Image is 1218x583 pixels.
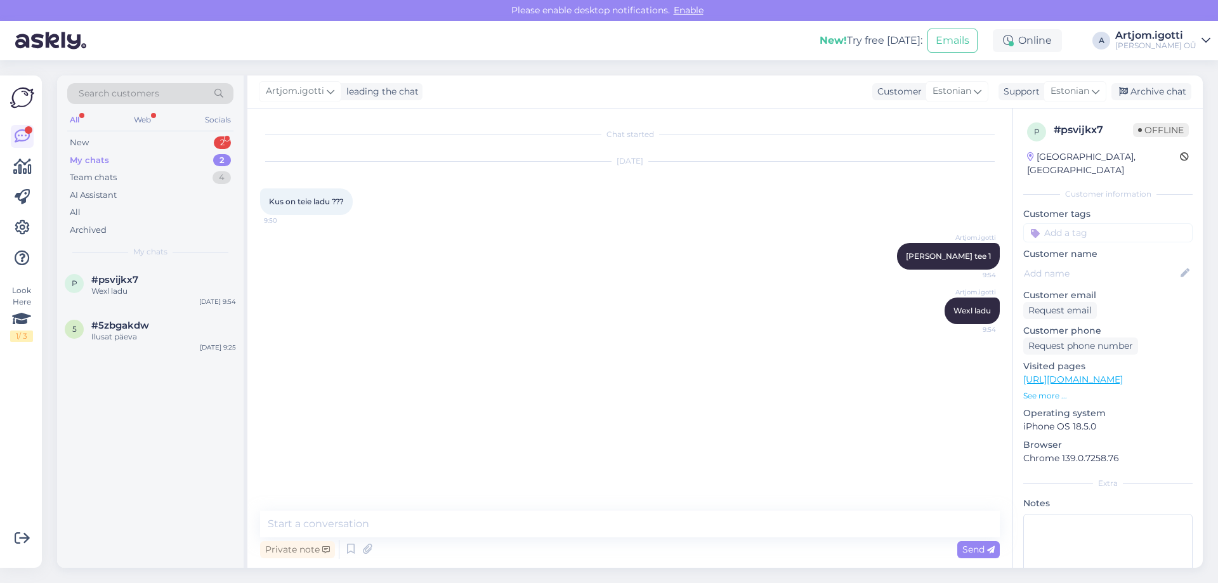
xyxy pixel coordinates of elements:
span: 5 [72,324,77,334]
span: Estonian [933,84,971,98]
div: 4 [213,171,231,184]
p: Operating system [1023,407,1193,420]
div: leading the chat [341,85,419,98]
span: #psvijkx7 [91,274,138,285]
div: Request phone number [1023,337,1138,355]
span: Wexl ladu [953,306,991,315]
div: [GEOGRAPHIC_DATA], [GEOGRAPHIC_DATA] [1027,150,1180,177]
span: Artjom.igotti [266,84,324,98]
div: Artjom.igotti [1115,30,1196,41]
input: Add name [1024,266,1178,280]
span: Send [962,544,995,555]
div: Request email [1023,302,1097,319]
span: [PERSON_NAME] tee 1 [906,251,991,261]
p: Notes [1023,497,1193,510]
span: 9:54 [948,325,996,334]
div: Socials [202,112,233,128]
div: A [1092,32,1110,49]
span: Artjom.igotti [948,287,996,297]
p: Customer email [1023,289,1193,302]
span: My chats [133,246,167,258]
p: Customer name [1023,247,1193,261]
img: Askly Logo [10,86,34,110]
div: Archived [70,224,107,237]
div: [PERSON_NAME] OÜ [1115,41,1196,51]
p: Browser [1023,438,1193,452]
div: Private note [260,541,335,558]
div: Try free [DATE]: [820,33,922,48]
div: # psvijkx7 [1054,122,1133,138]
span: Kus on teie ladu ??? [269,197,344,206]
span: Offline [1133,123,1189,137]
div: All [67,112,82,128]
div: Support [999,85,1040,98]
div: Wexl ladu [91,285,236,297]
p: Chrome 139.0.7258.76 [1023,452,1193,465]
span: #5zbgakdw [91,320,149,331]
button: Emails [927,29,978,53]
span: Enable [670,4,707,16]
p: See more ... [1023,390,1193,402]
span: p [1034,127,1040,136]
div: 2 [213,154,231,167]
div: Customer [872,85,922,98]
div: [DATE] 9:54 [199,297,236,306]
p: iPhone OS 18.5.0 [1023,420,1193,433]
div: AI Assistant [70,189,117,202]
div: 1 / 3 [10,331,33,342]
div: Web [131,112,154,128]
div: [DATE] 9:25 [200,343,236,352]
div: Customer information [1023,188,1193,200]
div: New [70,136,89,149]
p: Visited pages [1023,360,1193,373]
div: My chats [70,154,109,167]
div: Archive chat [1111,83,1191,100]
a: [URL][DOMAIN_NAME] [1023,374,1123,385]
div: Ilusat päeva [91,331,236,343]
span: Artjom.igotti [948,233,996,242]
div: 2 [214,136,231,149]
div: [DATE] [260,155,1000,167]
span: 9:50 [264,216,311,225]
span: 9:54 [948,270,996,280]
div: Extra [1023,478,1193,489]
div: Chat started [260,129,1000,140]
div: Look Here [10,285,33,342]
p: Customer tags [1023,207,1193,221]
span: Search customers [79,87,159,100]
b: New! [820,34,847,46]
input: Add a tag [1023,223,1193,242]
span: p [72,278,77,288]
a: Artjom.igotti[PERSON_NAME] OÜ [1115,30,1210,51]
div: Online [993,29,1062,52]
div: Team chats [70,171,117,184]
span: Estonian [1051,84,1089,98]
div: All [70,206,81,219]
p: Customer phone [1023,324,1193,337]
